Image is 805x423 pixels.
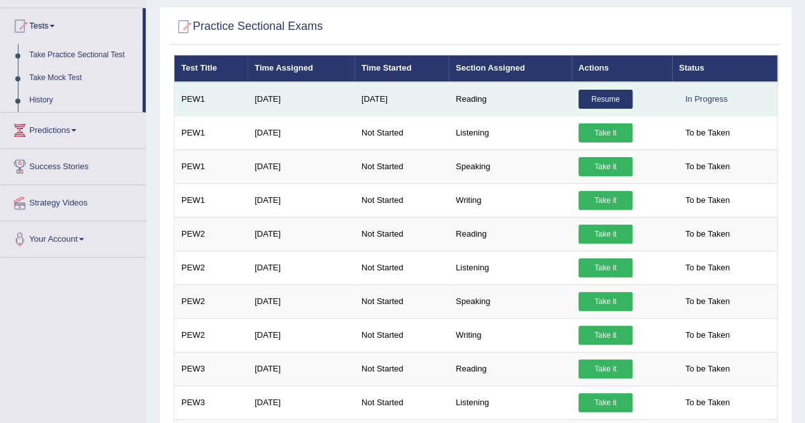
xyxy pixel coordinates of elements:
a: Take it [578,157,633,176]
td: PEW1 [174,149,248,183]
td: Reading [449,82,571,116]
a: History [24,89,143,112]
td: PEW1 [174,82,248,116]
td: [DATE] [248,284,354,318]
td: Speaking [449,284,571,318]
span: To be Taken [679,326,736,345]
td: Listening [449,116,571,149]
a: Take Practice Sectional Test [24,44,143,67]
a: Strategy Videos [1,185,146,217]
td: PEW1 [174,116,248,149]
th: Section Assigned [449,55,571,82]
a: Predictions [1,113,146,144]
td: PEW2 [174,318,248,352]
span: To be Taken [679,393,736,412]
td: Not Started [354,284,449,318]
td: [DATE] [248,149,354,183]
th: Test Title [174,55,248,82]
a: Take it [578,359,633,378]
td: Reading [449,352,571,385]
a: Take it [578,191,633,210]
span: To be Taken [679,225,736,244]
a: Take Mock Test [24,67,143,90]
span: To be Taken [679,258,736,277]
td: PEW3 [174,352,248,385]
td: Listening [449,251,571,284]
span: To be Taken [679,191,736,210]
td: Not Started [354,385,449,419]
td: PEW2 [174,251,248,284]
th: Actions [571,55,672,82]
td: [DATE] [248,116,354,149]
td: Not Started [354,116,449,149]
span: To be Taken [679,157,736,176]
td: [DATE] [354,82,449,116]
td: Not Started [354,149,449,183]
td: [DATE] [248,217,354,251]
td: Not Started [354,352,449,385]
td: [DATE] [248,352,354,385]
div: In Progress [679,90,734,109]
a: Success Stories [1,149,146,181]
td: Listening [449,385,571,419]
td: Speaking [449,149,571,183]
th: Time Assigned [248,55,354,82]
td: Not Started [354,318,449,352]
td: PEW2 [174,217,248,251]
a: Take it [578,123,633,142]
td: [DATE] [248,82,354,116]
a: Resume [578,90,633,109]
td: Not Started [354,251,449,284]
a: Take it [578,258,633,277]
td: Reading [449,217,571,251]
td: [DATE] [248,251,354,284]
th: Status [672,55,778,82]
td: Not Started [354,183,449,217]
a: Take it [578,393,633,412]
td: Writing [449,318,571,352]
a: Take it [578,292,633,311]
td: Not Started [354,217,449,251]
td: [DATE] [248,385,354,419]
td: Writing [449,183,571,217]
a: Your Account [1,221,146,253]
td: PEW3 [174,385,248,419]
span: To be Taken [679,359,736,378]
span: To be Taken [679,292,736,311]
td: PEW1 [174,183,248,217]
td: PEW2 [174,284,248,318]
td: [DATE] [248,183,354,217]
td: [DATE] [248,318,354,352]
h2: Practice Sectional Exams [174,17,323,36]
th: Time Started [354,55,449,82]
a: Take it [578,326,633,345]
a: Tests [1,8,143,40]
span: To be Taken [679,123,736,142]
a: Take it [578,225,633,244]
